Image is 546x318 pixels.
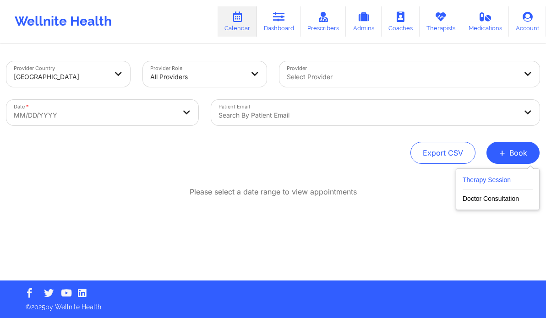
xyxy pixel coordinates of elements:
[301,6,346,37] a: Prescribers
[486,142,540,164] button: +Book
[382,6,420,37] a: Coaches
[463,174,533,189] button: Therapy Session
[14,67,107,87] div: [GEOGRAPHIC_DATA]
[420,6,462,37] a: Therapists
[410,142,475,164] button: Export CSV
[346,6,382,37] a: Admins
[499,150,506,155] span: +
[19,296,527,312] p: © 2025 by Wellnite Health
[509,6,546,37] a: Account
[462,6,509,37] a: Medications
[190,187,357,197] p: Please select a date range to view appointments
[257,6,301,37] a: Dashboard
[463,189,533,204] button: Doctor Consultation
[150,67,244,87] div: All Providers
[218,6,257,37] a: Calendar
